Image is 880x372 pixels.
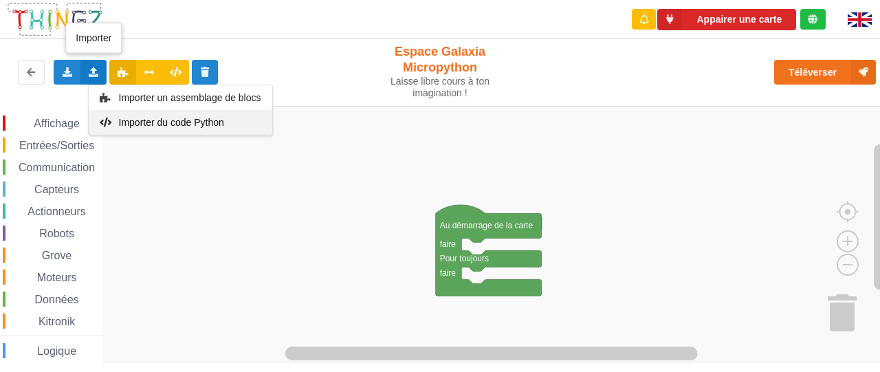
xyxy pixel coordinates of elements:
[89,110,272,135] div: Importer un fichier Python
[36,316,77,327] span: Kitronik
[6,1,109,38] img: thingz_logo.png
[37,228,76,239] span: Robots
[35,345,78,357] span: Logique
[65,22,122,53] div: Importer
[40,250,74,261] span: Grove
[25,206,88,217] span: Actionneurs
[17,140,96,151] span: Entrées/Sorties
[118,117,223,128] span: Importer du code Python
[848,12,872,27] img: gb.png
[774,60,876,85] button: Téléverser
[16,162,97,173] span: Communication
[32,118,81,129] span: Affichage
[440,221,533,230] text: Au démarrage de la carte
[118,92,261,103] span: Importer un assemblage de blocs
[440,254,489,263] text: Pour toujours
[440,239,456,249] text: faire
[33,294,81,305] span: Données
[440,268,456,278] text: faire
[366,76,514,99] div: Laisse libre cours à ton imagination !
[35,272,79,283] span: Moteurs
[32,184,81,195] span: Capteurs
[800,9,826,30] div: Tu es connecté au serveur de création de Thingz
[366,44,514,99] div: Espace Galaxia Micropython
[657,9,796,30] button: Appairer une carte
[89,85,272,110] div: Importer un assemblage de blocs en utilisant un fichier au format .blockly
